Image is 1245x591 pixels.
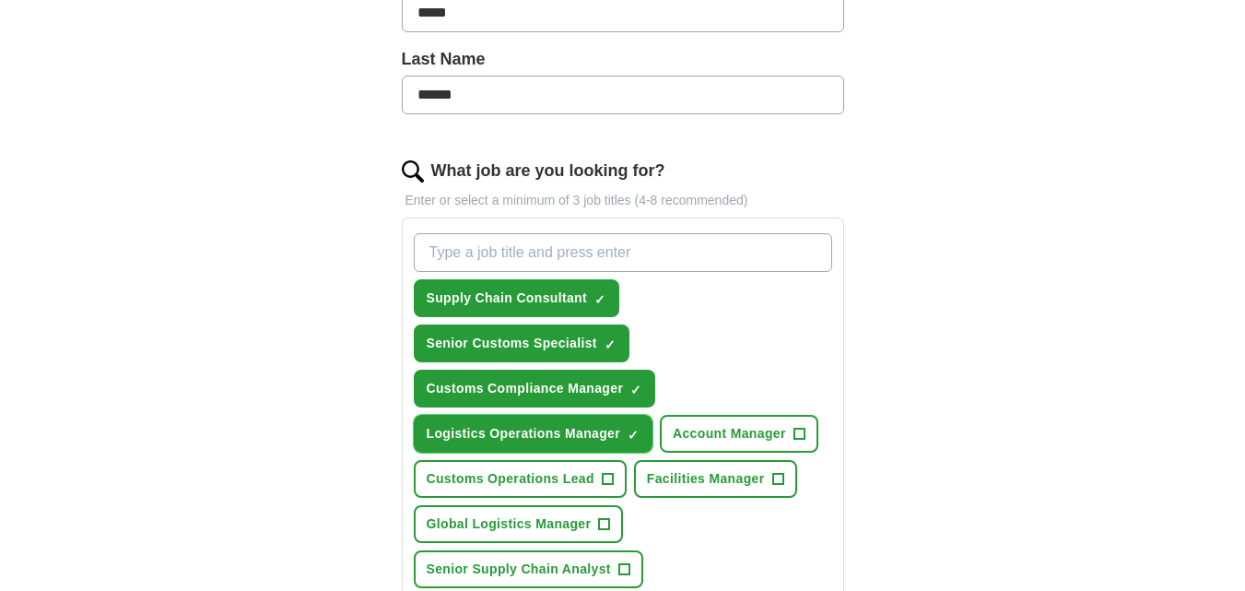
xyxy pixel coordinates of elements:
span: ✓ [628,428,639,443]
img: search.png [402,160,424,183]
button: Logistics Operations Manager✓ [414,415,653,453]
span: Senior Customs Specialist [427,334,597,353]
span: Logistics Operations Manager [427,424,621,443]
span: Global Logistics Manager [427,514,592,534]
span: Customs Compliance Manager [427,379,624,398]
span: Senior Supply Chain Analyst [427,560,611,579]
span: Customs Operations Lead [427,469,594,489]
span: ✓ [594,292,605,307]
p: Enter or select a minimum of 3 job titles (4-8 recommended) [402,191,844,210]
span: Facilities Manager [647,469,765,489]
span: ✓ [630,383,641,397]
span: Account Manager [673,424,786,443]
button: Senior Customs Specialist✓ [414,325,629,362]
input: Type a job title and press enter [414,233,832,272]
span: Supply Chain Consultant [427,289,588,308]
button: Facilities Manager [634,460,797,498]
label: What job are you looking for? [431,159,665,183]
button: Supply Chain Consultant✓ [414,279,620,317]
button: Senior Supply Chain Analyst [414,550,643,588]
label: Last Name [402,47,844,72]
button: Account Manager [660,415,818,453]
button: Customs Compliance Manager✓ [414,370,656,408]
span: ✓ [605,337,616,352]
button: Global Logistics Manager [414,505,624,543]
button: Customs Operations Lead [414,460,627,498]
